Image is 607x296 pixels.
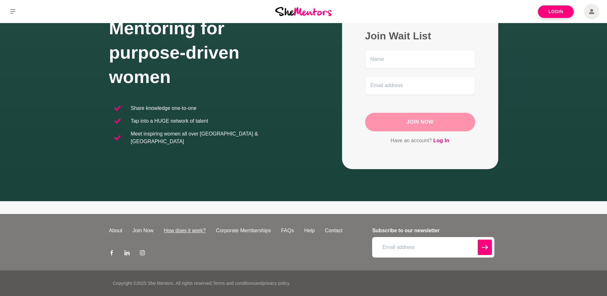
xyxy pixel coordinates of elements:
h2: Join Wait List [365,29,475,42]
p: All rights reserved. and . [176,280,290,287]
h1: Mentoring for purpose-driven women [109,16,304,89]
a: Terms and conditions [213,281,255,286]
p: Meet inspiring women all over [GEOGRAPHIC_DATA] & [GEOGRAPHIC_DATA] [131,130,299,145]
a: Log In [433,136,449,145]
input: Email address [372,237,494,258]
p: Share knowledge one-to-one [131,104,196,112]
a: FAQs [276,227,299,234]
img: She Mentors Logo [275,7,331,16]
input: Email address [365,76,475,95]
a: Help [299,227,320,234]
a: privacy policy [263,281,289,286]
a: How does it work? [159,227,211,234]
a: Contact [320,227,347,234]
input: Name [365,50,475,69]
a: About [104,227,128,234]
a: Facebook [109,250,114,258]
p: Have an account? [365,136,475,145]
a: LinkedIn [124,250,130,258]
a: Instagram [140,250,145,258]
a: Corporate Memberships [211,227,276,234]
a: Login [538,5,574,18]
p: Copyright © 2025 She Mentors . [113,280,174,287]
a: Join Now [127,227,159,234]
h4: Subscribe to our newsletter [372,227,494,234]
p: Tap into a HUGE network of talent [131,117,208,125]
